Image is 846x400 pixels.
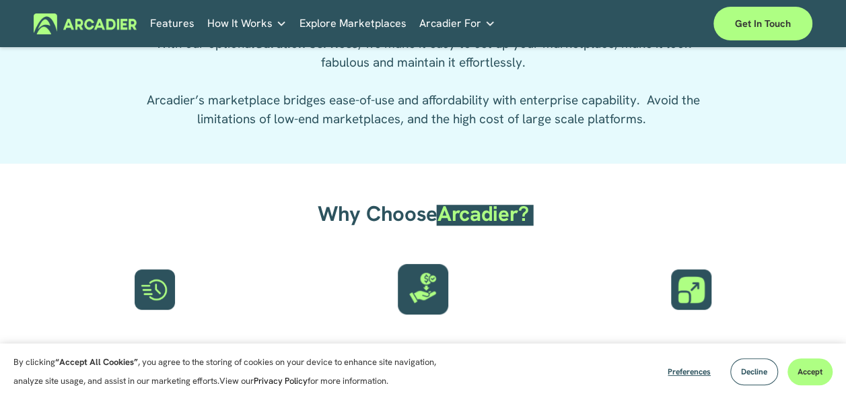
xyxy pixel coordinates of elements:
[254,375,308,387] a: Privacy Policy
[318,200,437,227] span: Why Choose
[658,358,721,385] button: Preferences
[13,353,451,391] p: By clicking , you agree to the storing of cookies on your device to enhance site navigation, anal...
[419,14,481,33] span: Arcadier For
[299,13,407,34] a: Explore Marketplaces
[150,13,195,34] a: Features
[730,358,778,385] button: Decline
[207,13,287,34] a: folder dropdown
[135,34,712,129] p: With our optional , we make it easy to set up your marketplace, make it look fabulous and maintai...
[437,200,528,227] span: Arcadier?
[207,14,273,33] span: How It Works
[34,13,137,34] img: Arcadier
[741,366,767,377] span: Decline
[668,366,711,377] span: Preferences
[779,335,846,400] iframe: Chat Widget
[419,13,495,34] a: folder dropdown
[55,356,138,368] strong: “Accept All Cookies”
[254,35,358,52] strong: Curation Services
[713,7,812,40] a: Get in touch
